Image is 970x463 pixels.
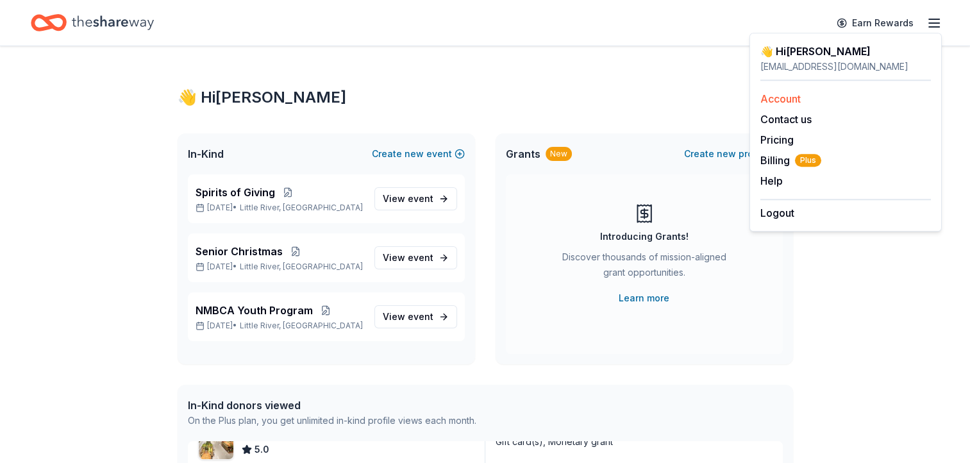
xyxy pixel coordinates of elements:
[717,146,736,162] span: new
[383,191,433,206] span: View
[374,187,457,210] a: View event
[760,112,812,127] button: Contact us
[240,203,363,213] span: Little River, [GEOGRAPHIC_DATA]
[383,250,433,265] span: View
[188,413,476,428] div: On the Plus plan, you get unlimited in-kind profile views each month.
[255,442,269,457] span: 5.0
[619,290,669,306] a: Learn more
[760,44,931,59] div: 👋 Hi [PERSON_NAME]
[374,246,457,269] a: View event
[196,262,364,272] p: [DATE] •
[408,193,433,204] span: event
[760,153,821,168] span: Billing
[408,252,433,263] span: event
[374,305,457,328] a: View event
[408,311,433,322] span: event
[760,59,931,74] div: [EMAIL_ADDRESS][DOMAIN_NAME]
[199,425,233,459] img: Image for Publix
[188,398,476,413] div: In-Kind donors viewed
[196,244,283,259] span: Senior Christmas
[372,146,465,162] button: Createnewevent
[383,309,433,324] span: View
[760,92,801,105] a: Account
[600,229,689,244] div: Introducing Grants!
[178,87,793,108] div: 👋 Hi [PERSON_NAME]
[760,205,794,221] button: Logout
[496,434,613,450] div: Gift card(s), Monetary grant
[760,173,783,189] button: Help
[795,154,821,167] span: Plus
[196,203,364,213] p: [DATE] •
[196,303,313,318] span: NMBCA Youth Program
[188,146,224,162] span: In-Kind
[240,262,363,272] span: Little River, [GEOGRAPHIC_DATA]
[684,146,783,162] button: Createnewproject
[196,321,364,331] p: [DATE] •
[829,12,921,35] a: Earn Rewards
[196,185,275,200] span: Spirits of Giving
[760,153,821,168] button: BillingPlus
[506,146,540,162] span: Grants
[240,321,363,331] span: Little River, [GEOGRAPHIC_DATA]
[405,146,424,162] span: new
[546,147,572,161] div: New
[760,133,794,146] a: Pricing
[557,249,732,285] div: Discover thousands of mission-aligned grant opportunities.
[31,8,154,38] a: Home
